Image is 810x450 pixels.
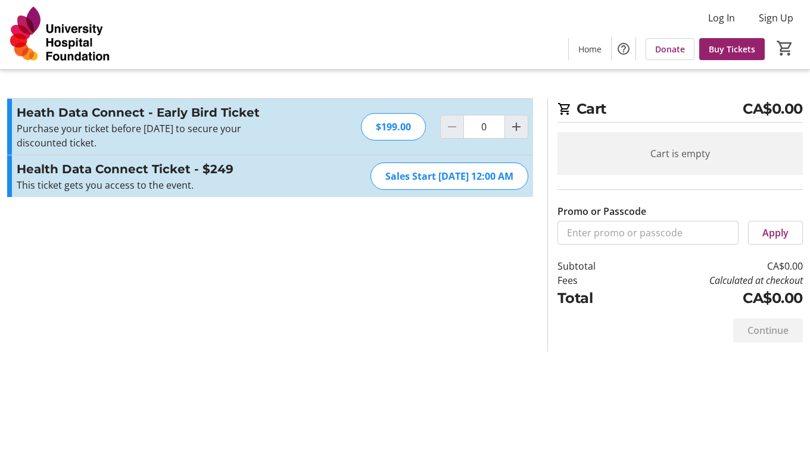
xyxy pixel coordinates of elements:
[655,43,685,55] span: Donate
[557,132,803,175] div: Cart is empty
[557,221,739,245] input: Enter promo or passcode
[612,37,635,61] button: Help
[743,98,803,120] span: CA$0.00
[628,259,803,273] td: CA$0.00
[628,273,803,287] td: Calculated at checkout
[17,160,277,178] h3: Health Data Connect Ticket - $249
[463,115,505,139] input: Heath Data Connect - Early Bird Ticket Quantity
[762,226,789,240] span: Apply
[699,8,744,27] button: Log In
[569,38,611,60] a: Home
[699,38,765,60] a: Buy Tickets
[759,11,793,25] span: Sign Up
[7,5,113,64] img: University Hospital Foundation's Logo
[557,259,628,273] td: Subtotal
[646,38,694,60] a: Donate
[557,98,803,123] h2: Cart
[505,115,528,138] button: Increment by one
[628,287,803,309] td: CA$0.00
[749,8,803,27] button: Sign Up
[748,221,803,245] button: Apply
[361,113,426,140] div: $199.00
[17,178,277,192] div: This ticket gets you access to the event.
[774,37,796,59] button: Cart
[17,121,277,150] p: Purchase your ticket before [DATE] to secure your discounted ticket.
[557,204,646,218] label: Promo or Passcode
[709,43,755,55] span: Buy Tickets
[17,104,277,121] h3: Heath Data Connect - Early Bird Ticket
[578,43,602,55] span: Home
[370,162,528,190] div: Sales Start [DATE] 12:00 AM
[557,287,628,309] td: Total
[708,11,735,25] span: Log In
[557,273,628,287] td: Fees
